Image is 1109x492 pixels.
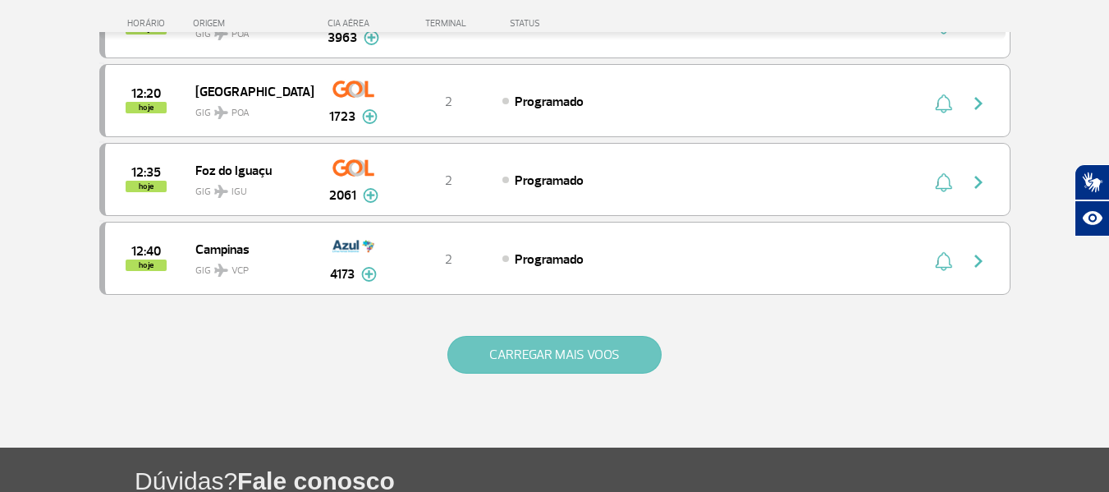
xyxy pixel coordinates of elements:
img: mais-info-painel-voo.svg [361,267,377,282]
div: TERMINAL [395,18,502,29]
button: Abrir recursos assistivos. [1075,200,1109,237]
span: hoje [126,260,167,271]
span: 2025-08-26 12:20:00 [131,88,161,99]
img: destiny_airplane.svg [214,106,228,119]
span: 2025-08-26 12:35:00 [131,167,161,178]
div: CIA AÉREA [313,18,395,29]
span: [GEOGRAPHIC_DATA] [195,80,300,102]
button: CARREGAR MAIS VOOS [447,336,662,374]
img: mais-info-painel-voo.svg [363,188,378,203]
span: VCP [231,264,249,278]
img: sino-painel-voo.svg [935,251,952,271]
span: Foz do Iguaçu [195,159,300,181]
span: GIG [195,255,300,278]
span: 4173 [330,264,355,284]
img: destiny_airplane.svg [214,264,228,277]
span: 2 [445,94,452,110]
span: Programado [515,94,584,110]
span: 2025-08-26 12:40:00 [131,246,161,257]
img: sino-painel-voo.svg [935,94,952,113]
div: ORIGEM [193,18,313,29]
span: 1723 [329,107,355,126]
span: 2 [445,251,452,268]
img: seta-direita-painel-voo.svg [969,172,988,192]
span: hoje [126,181,167,192]
span: Campinas [195,238,300,260]
span: Programado [515,251,584,268]
div: STATUS [502,18,635,29]
img: destiny_airplane.svg [214,185,228,198]
img: mais-info-painel-voo.svg [362,109,378,124]
img: sino-painel-voo.svg [935,172,952,192]
span: 2 [445,172,452,189]
span: Programado [515,172,584,189]
span: hoje [126,102,167,113]
div: Plugin de acessibilidade da Hand Talk. [1075,164,1109,237]
span: POA [231,106,250,121]
span: IGU [231,185,247,200]
span: 2061 [329,186,356,205]
img: seta-direita-painel-voo.svg [969,251,988,271]
span: GIG [195,97,300,121]
span: GIG [195,176,300,200]
div: HORÁRIO [104,18,194,29]
button: Abrir tradutor de língua de sinais. [1075,164,1109,200]
img: seta-direita-painel-voo.svg [969,94,988,113]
